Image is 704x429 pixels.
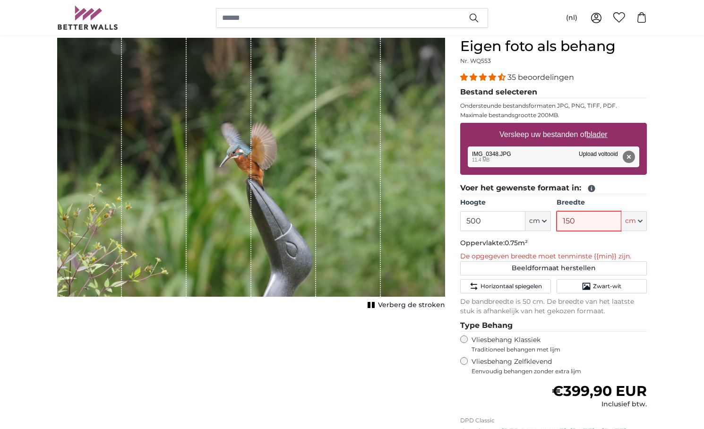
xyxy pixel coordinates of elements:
label: Versleep uw bestanden of [496,125,611,144]
span: cm [625,216,636,226]
button: Beeldformaat herstellen [460,261,647,275]
legend: Bestand selecteren [460,86,647,98]
span: Eenvoudig behangen zonder extra lijm [472,368,647,375]
legend: Voer het gewenste formaat in: [460,182,647,194]
span: cm [529,216,540,226]
span: 4.34 stars [460,73,507,82]
span: Horizontaal spiegelen [481,283,542,290]
div: Inclusief btw. [552,400,647,409]
button: Verberg de stroken [365,299,445,312]
p: Oppervlakte: [460,239,647,248]
p: Maximale bestandsgrootte 200MB. [460,112,647,119]
label: Hoogte [460,198,550,207]
button: cm [621,211,647,231]
div: 1 of 1 [57,38,445,312]
p: De bandbreedte is 50 cm. De breedte van het laatste stuk is afhankelijk van het gekozen formaat. [460,297,647,316]
h1: Eigen foto als behang [460,38,647,55]
u: blader [586,130,607,138]
label: Vliesbehang Zelfklevend [472,357,647,375]
span: €399,90 EUR [552,382,647,400]
button: Zwart-wit [557,279,647,293]
label: Breedte [557,198,647,207]
img: Betterwalls [57,6,119,30]
button: (nl) [558,9,585,26]
span: Verberg de stroken [378,300,445,310]
label: Vliesbehang Klassiek [472,335,629,353]
legend: Type Behang [460,320,647,332]
button: Horizontaal spiegelen [460,279,550,293]
span: Zwart-wit [593,283,621,290]
p: De opgegeven breedte moet tenminste {{min}} zijn. [460,252,647,261]
span: 35 beoordelingen [507,73,574,82]
button: cm [525,211,551,231]
span: Traditioneel behangen met lijm [472,346,629,353]
p: Ondersteunde bestandsformaten JPG, PNG, TIFF, PDF. [460,102,647,110]
span: Nr. WQ553 [460,57,491,64]
p: DPD Classic [460,417,647,424]
span: 0.75m² [505,239,528,247]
